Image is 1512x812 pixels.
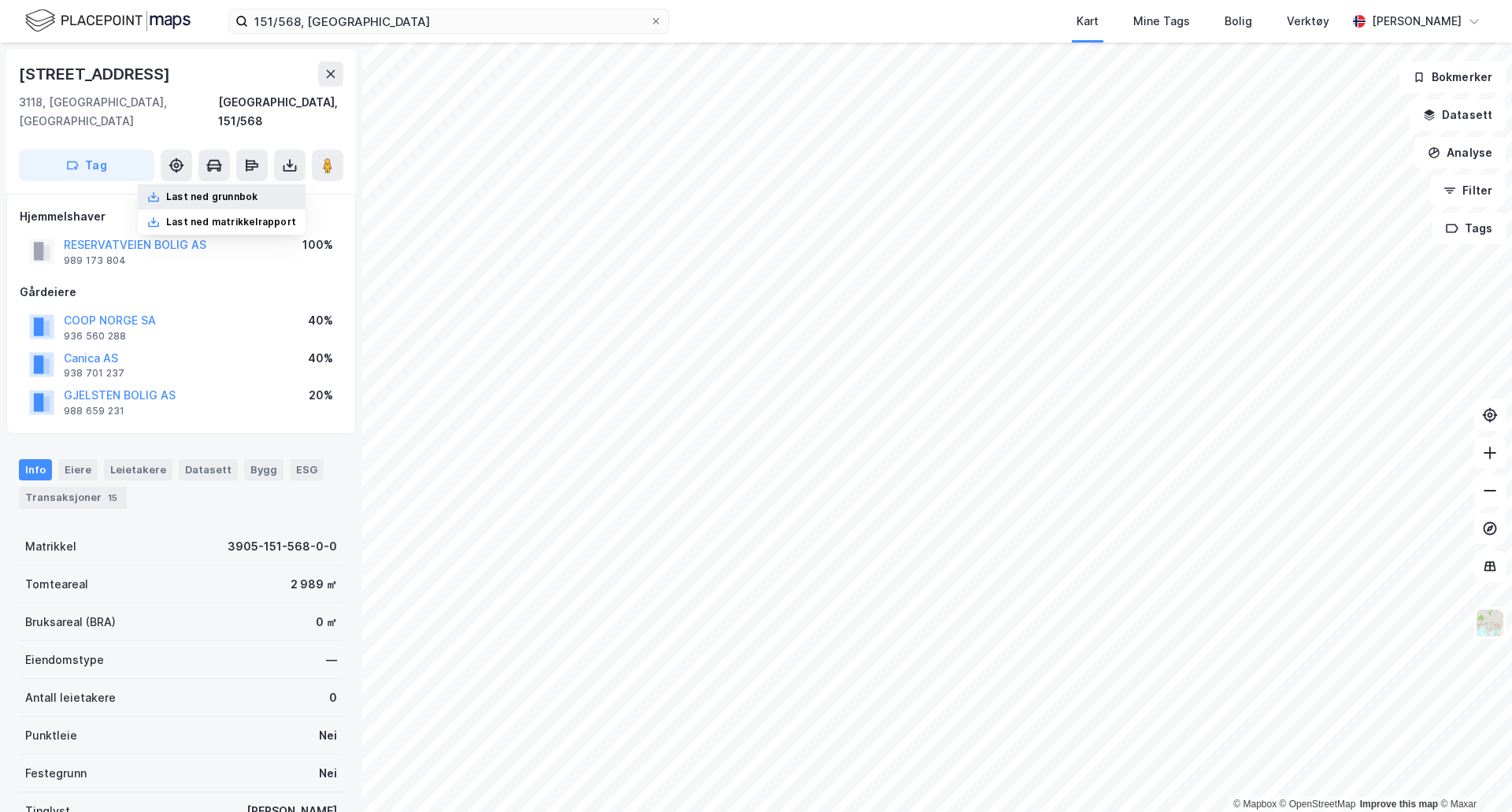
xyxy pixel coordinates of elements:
[329,688,337,707] div: 0
[1475,608,1505,638] img: Z
[1225,12,1252,31] div: Bolig
[64,330,126,343] div: 936 560 288
[218,93,343,131] div: [GEOGRAPHIC_DATA], 151/568
[290,459,324,480] div: ESG
[1372,12,1462,31] div: [PERSON_NAME]
[1399,61,1506,93] button: Bokmerker
[19,487,127,509] div: Transaksjoner
[1432,213,1506,244] button: Tags
[319,764,337,783] div: Nei
[166,216,296,228] div: Last ned matrikkelrapport
[25,575,88,594] div: Tomteareal
[19,93,218,131] div: 3118, [GEOGRAPHIC_DATA], [GEOGRAPHIC_DATA]
[25,613,116,632] div: Bruksareal (BRA)
[316,613,337,632] div: 0 ㎡
[326,651,337,669] div: —
[1233,799,1277,810] a: Mapbox
[64,405,124,417] div: 988 659 231
[19,150,154,181] button: Tag
[1280,799,1356,810] a: OpenStreetMap
[64,367,124,380] div: 938 701 237
[309,386,333,405] div: 20%
[302,235,333,254] div: 100%
[20,283,343,302] div: Gårdeiere
[19,61,173,87] div: [STREET_ADDRESS]
[25,537,76,556] div: Matrikkel
[25,726,77,745] div: Punktleie
[1133,12,1190,31] div: Mine Tags
[64,254,126,267] div: 989 173 804
[105,490,120,506] div: 15
[1433,736,1512,812] iframe: Chat Widget
[308,311,333,330] div: 40%
[244,459,283,480] div: Bygg
[1287,12,1329,31] div: Verktøy
[179,459,238,480] div: Datasett
[19,459,52,480] div: Info
[25,688,116,707] div: Antall leietakere
[291,575,337,594] div: 2 989 ㎡
[319,726,337,745] div: Nei
[308,349,333,368] div: 40%
[1360,799,1438,810] a: Improve this map
[1414,137,1506,169] button: Analyse
[248,9,650,33] input: Søk på adresse, matrikkel, gårdeiere, leietakere eller personer
[25,764,87,783] div: Festegrunn
[1077,12,1099,31] div: Kart
[228,537,337,556] div: 3905-151-568-0-0
[1410,99,1506,131] button: Datasett
[25,7,191,35] img: logo.f888ab2527a4732fd821a326f86c7f29.svg
[1430,175,1506,206] button: Filter
[20,207,343,226] div: Hjemmelshaver
[104,459,172,480] div: Leietakere
[1433,736,1512,812] div: Kontrollprogram for chat
[25,651,104,669] div: Eiendomstype
[58,459,98,480] div: Eiere
[166,191,258,203] div: Last ned grunnbok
